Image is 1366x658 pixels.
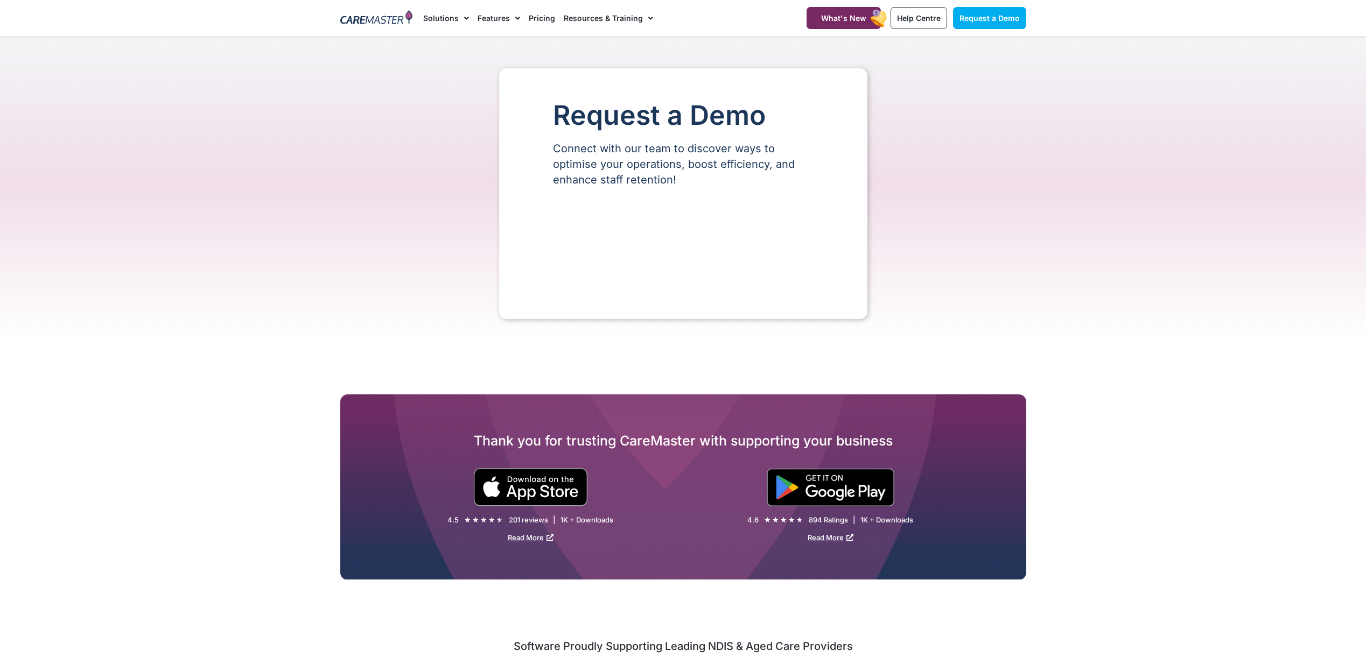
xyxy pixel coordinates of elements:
[488,514,495,526] i: ★
[747,515,759,525] div: 4.6
[553,101,814,130] h1: Request a Demo
[764,514,771,526] i: ★
[340,10,413,26] img: CareMaster Logo
[464,514,471,526] i: ★
[509,515,613,525] div: 201 reviews | 1K + Downloads
[767,469,894,506] img: "Get is on" Black Google play button.
[959,13,1020,23] span: Request a Demo
[553,141,814,188] p: Connect with our team to discover ways to optimise your operations, boost efficiency, and enhance...
[340,639,1026,653] h2: Software Proudly Supporting Leading NDIS & Aged Care Providers
[788,514,795,526] i: ★
[480,514,487,526] i: ★
[796,514,803,526] i: ★
[553,206,814,287] iframe: Form 0
[772,514,779,526] i: ★
[447,515,459,525] div: 4.5
[897,13,941,23] span: Help Centre
[764,514,803,526] div: 4.6/5
[780,514,787,526] i: ★
[953,7,1026,29] a: Request a Demo
[821,13,866,23] span: What's New
[807,7,881,29] a: What's New
[808,533,853,542] a: Read More
[464,514,503,526] div: 4.5/5
[340,432,1026,449] h2: Thank you for trusting CareMaster with supporting your business
[473,468,588,506] img: small black download on the apple app store button.
[496,514,503,526] i: ★
[891,7,947,29] a: Help Centre
[472,514,479,526] i: ★
[508,533,554,542] a: Read More
[809,515,913,525] div: 894 Ratings | 1K + Downloads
